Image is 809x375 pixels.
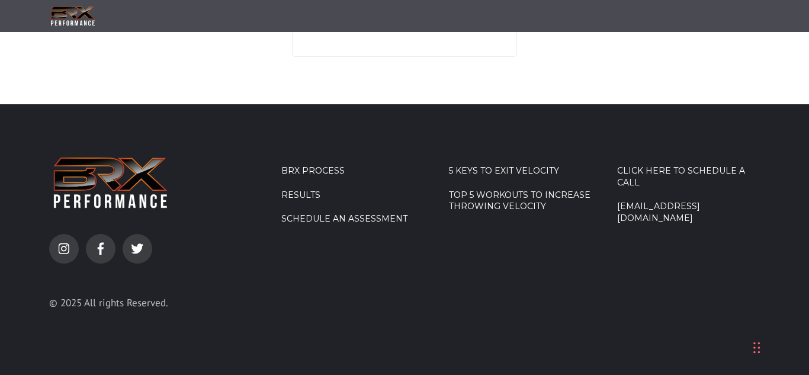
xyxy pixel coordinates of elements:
a: 5 Keys to Exit Velocity [449,165,592,177]
a: [EMAIL_ADDRESS][DOMAIN_NAME] [617,201,760,224]
div: Navigation Menu [281,165,424,238]
a: Top 5 Workouts to Increase Throwing Velocity [449,190,592,213]
a: BRX Process [281,165,424,177]
p: © 2025 All rights Reserved. [49,293,236,312]
iframe: Chat Widget [750,318,809,375]
div: Navigation Menu [449,165,592,225]
img: BRX Transparent Logo-2 [49,4,97,28]
div: Drag [753,330,760,366]
a: Results [281,190,424,201]
a: instagram [49,234,79,264]
a: Click Here To Schedule A Call [617,165,760,188]
a: facebook-f [86,234,115,264]
a: twitter [123,234,152,264]
a: Schedule an Assessment [281,213,424,225]
img: BRX Transparent Logo-2 [49,152,172,214]
div: Navigation Menu [617,165,760,236]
